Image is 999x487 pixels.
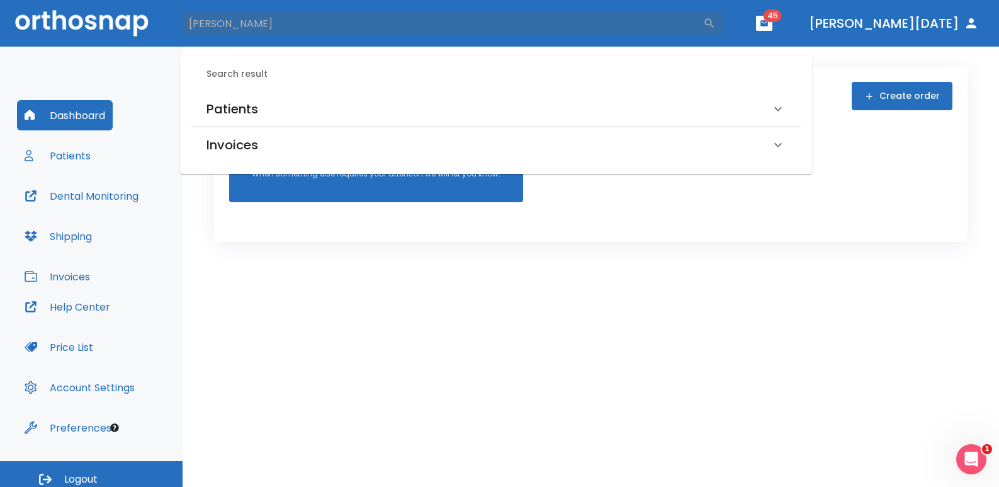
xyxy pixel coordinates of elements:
button: [PERSON_NAME][DATE] [804,12,984,35]
button: Account Settings [17,372,142,403]
iframe: Intercom live chat [956,444,986,474]
button: Patients [17,140,98,171]
img: Orthosnap [15,10,149,36]
button: Invoices [17,261,98,292]
button: Dental Monitoring [17,181,146,211]
p: When something else requires your attention we will let you know! [252,168,500,180]
button: Create order [852,82,952,110]
span: 1 [982,444,992,454]
div: Patients [191,91,801,127]
button: Dashboard [17,100,113,130]
h6: Patients [206,99,258,119]
span: 45 [764,9,782,22]
div: Tooltip anchor [109,422,120,433]
button: Price List [17,332,101,362]
input: Search by Patient Name or Case # [180,11,703,36]
div: Invoices [191,127,801,163]
span: Logout [64,473,98,486]
h6: Search result [206,67,801,81]
button: Preferences [17,413,119,443]
button: Shipping [17,221,99,251]
button: Help Center [17,292,118,322]
h6: Invoices [206,135,258,155]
